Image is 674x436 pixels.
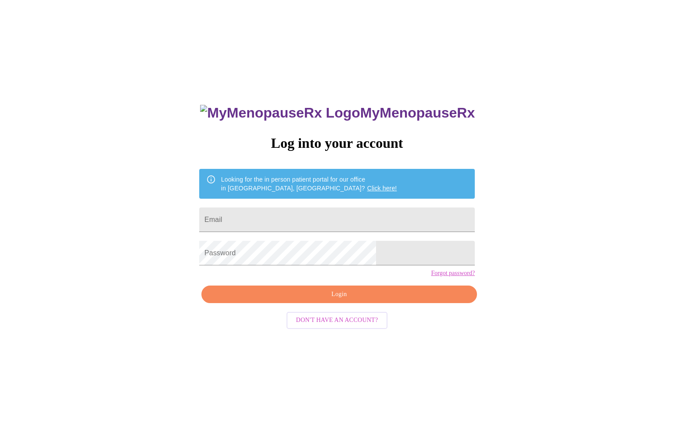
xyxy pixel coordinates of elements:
[199,135,475,151] h3: Log into your account
[212,289,467,300] span: Login
[287,312,388,329] button: Don't have an account?
[201,286,477,304] button: Login
[284,316,390,323] a: Don't have an account?
[296,315,378,326] span: Don't have an account?
[431,270,475,277] a: Forgot password?
[200,105,475,121] h3: MyMenopauseRx
[367,185,397,192] a: Click here!
[221,172,397,196] div: Looking for the in person patient portal for our office in [GEOGRAPHIC_DATA], [GEOGRAPHIC_DATA]?
[200,105,360,121] img: MyMenopauseRx Logo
